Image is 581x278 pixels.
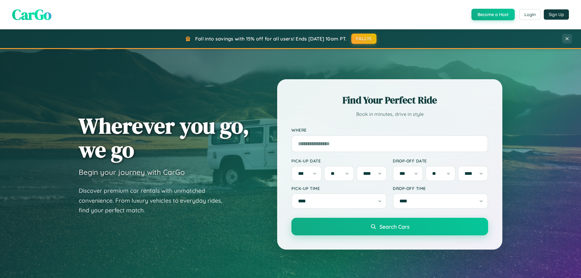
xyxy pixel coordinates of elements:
button: Become a Host [471,9,515,20]
p: Book in minutes, drive in style [291,110,488,119]
label: Where [291,128,488,133]
h3: Begin your journey with CarGo [79,168,185,177]
label: Drop-off Date [393,158,488,163]
button: Search Cars [291,218,488,235]
h1: Wherever you go, we go [79,114,249,162]
label: Drop-off Time [393,186,488,191]
label: Pick-up Date [291,158,387,163]
button: Sign Up [544,9,569,20]
p: Discover premium car rentals with unmatched convenience. From luxury vehicles to everyday rides, ... [79,186,230,215]
span: Search Cars [379,223,409,230]
h2: Find Your Perfect Ride [291,93,488,107]
button: Login [519,9,541,20]
span: CarGo [12,5,51,25]
span: Fall into savings with 15% off for all users! Ends [DATE] 10am PT. [195,36,347,42]
button: FALL15 [351,34,377,44]
label: Pick-up Time [291,186,387,191]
